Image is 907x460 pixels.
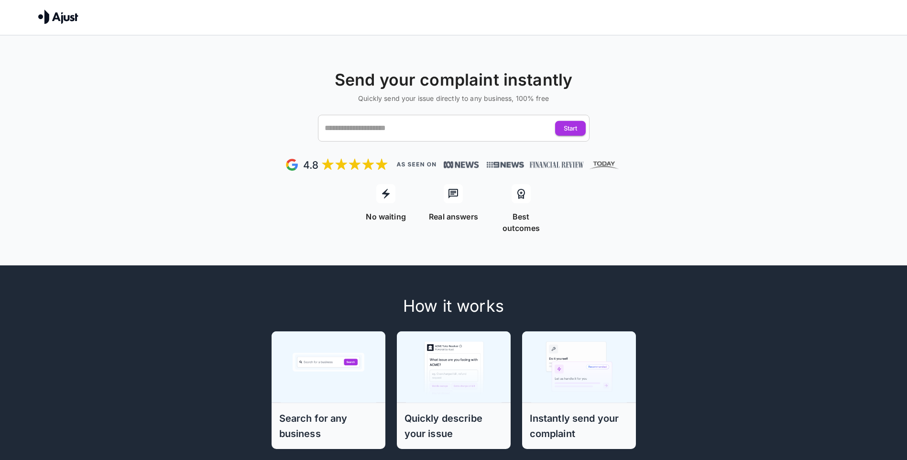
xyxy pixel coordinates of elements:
[4,70,903,90] h4: Send your complaint instantly
[281,331,376,403] img: Step 1
[555,121,586,136] button: Start
[531,331,627,403] img: Step 3
[404,411,503,441] h6: Quickly describe your issue
[444,160,479,170] img: News, Financial Review, Today
[38,10,78,24] img: Ajust
[209,296,699,316] h4: How it works
[279,411,378,441] h6: Search for any business
[530,411,628,441] h6: Instantly send your complaint
[429,211,478,222] p: Real answers
[285,157,389,173] img: Google Review - 5 stars
[406,331,502,403] img: Step 2
[493,211,549,234] p: Best outcomes
[396,162,436,167] img: As seen on
[4,94,903,103] h6: Quickly send your issue directly to any business, 100% free
[366,211,406,222] p: No waiting
[483,158,623,171] img: News, Financial Review, Today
